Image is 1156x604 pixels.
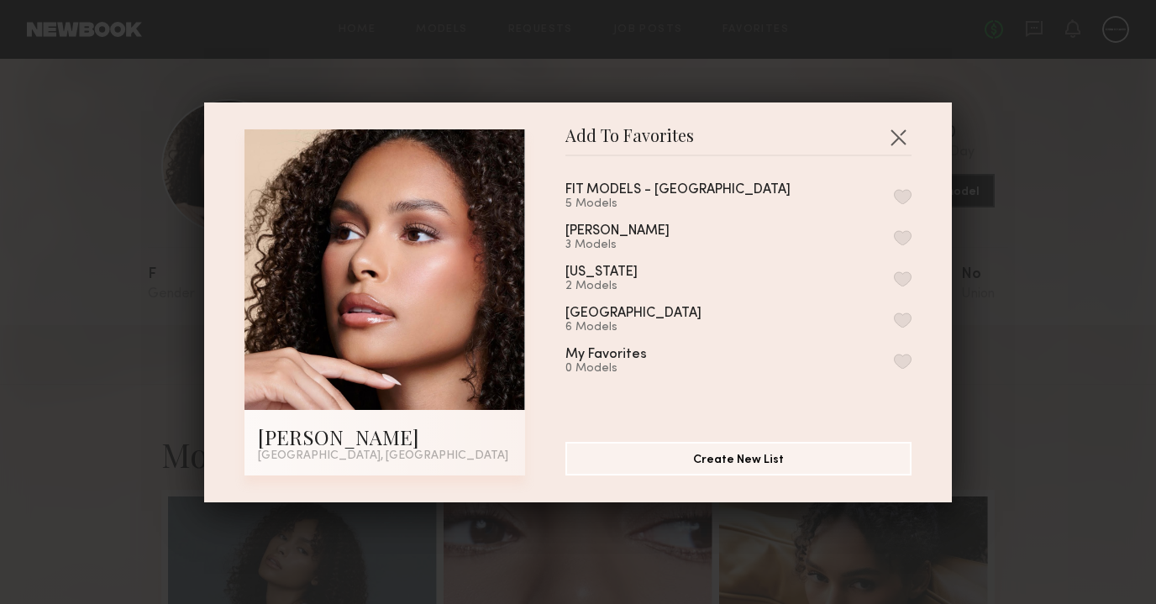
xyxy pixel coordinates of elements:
div: [PERSON_NAME] [258,423,512,450]
div: 0 Models [565,362,687,376]
div: 3 Models [565,239,710,252]
button: Close [885,123,912,150]
div: [GEOGRAPHIC_DATA], [GEOGRAPHIC_DATA] [258,450,512,462]
div: [GEOGRAPHIC_DATA] [565,307,701,321]
div: [US_STATE] [565,265,638,280]
div: FIT MODELS - [GEOGRAPHIC_DATA] [565,183,791,197]
div: 6 Models [565,321,742,334]
button: Create New List [565,442,912,475]
span: Add To Favorites [565,129,694,155]
div: 5 Models [565,197,831,211]
div: My Favorites [565,348,647,362]
div: [PERSON_NAME] [565,224,670,239]
div: 2 Models [565,280,678,293]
